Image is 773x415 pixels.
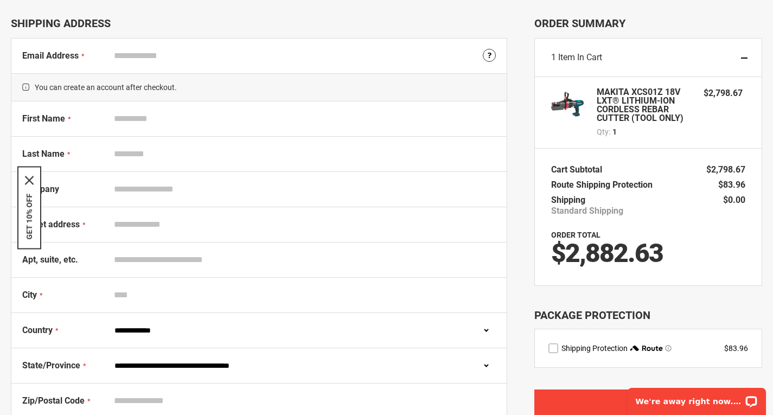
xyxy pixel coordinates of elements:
button: GET 10% OFF [25,193,34,239]
span: $2,798.67 [706,164,745,175]
span: 1 [612,126,617,137]
span: Order Summary [534,17,762,30]
span: Shipping Protection [561,344,628,353]
span: $2,882.63 [551,238,663,269]
img: MAKITA XCS01Z 18V LXT® LITHIUM-ION CORDLESS REBAR CUTTER (TOOL ONLY) [551,88,584,120]
span: Item in Cart [558,52,602,62]
th: Route Shipping Protection [551,177,658,193]
span: Apt, suite, etc. [22,254,78,265]
th: Cart Subtotal [551,162,608,177]
span: Qty [597,127,609,136]
iframe: LiveChat chat widget [621,381,773,415]
svg: close icon [25,176,34,184]
span: $0.00 [723,195,745,205]
span: $83.96 [718,180,745,190]
span: Shipping [551,195,585,205]
span: Standard Shipping [551,206,623,216]
span: City [22,290,37,300]
div: $83.96 [724,343,748,354]
span: Zip/Postal Code [22,395,85,406]
div: Package Protection [534,308,762,323]
span: Learn more [665,345,672,352]
div: route shipping protection selector element [548,343,748,354]
span: Country [22,325,53,335]
strong: MAKITA XCS01Z 18V LXT® LITHIUM-ION CORDLESS REBAR CUTTER (TOOL ONLY) [597,88,693,123]
span: Email Address [22,50,79,61]
span: 1 [551,52,556,62]
span: $2,798.67 [704,88,743,98]
span: First Name [22,113,65,124]
button: Close [25,176,34,184]
div: Shipping Address [11,17,507,30]
span: You can create an account after checkout. [11,73,507,101]
span: Last Name [22,149,65,159]
strong: Order Total [551,231,600,239]
span: Street address [22,219,80,229]
span: State/Province [22,360,80,371]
